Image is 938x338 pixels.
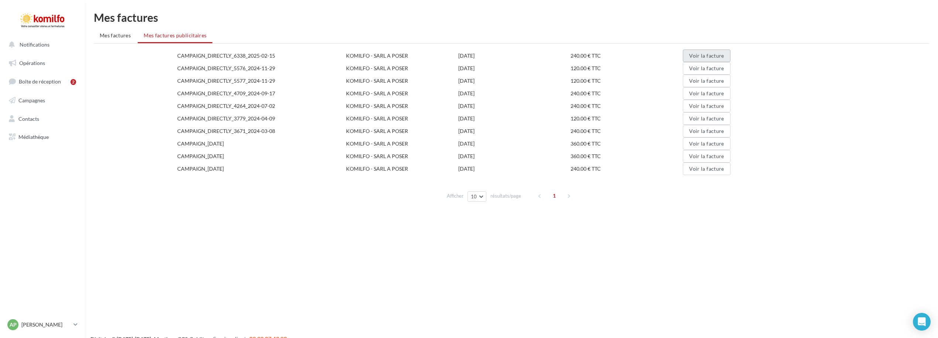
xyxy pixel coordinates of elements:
span: AP [10,321,17,328]
div: [DATE] [458,65,571,72]
div: CAMPAIGN_[DATE] [177,140,346,147]
button: Voir la facture [683,137,730,150]
h1: Mes factures [94,12,929,23]
div: CAMPAIGN_DIRECTLY_3779_2024-04-09 [177,115,346,122]
span: Médiathèque [18,134,49,140]
div: KOMILFO - SARL A POSER [346,77,458,85]
span: Opérations [19,60,45,66]
div: CAMPAIGN_DIRECTLY_4264_2024-07-02 [177,102,346,110]
div: 240.00 € TTC [571,165,683,173]
div: [DATE] [458,102,571,110]
div: CAMPAIGN_DIRECTLY_5576_2024-11-29 [177,65,346,72]
div: 240.00 € TTC [571,102,683,110]
span: Afficher [447,192,463,199]
div: [DATE] [458,115,571,122]
div: 120.00 € TTC [571,77,683,85]
span: Mes factures [100,32,131,38]
div: KOMILFO - SARL A POSER [346,127,458,135]
button: Voir la facture [683,112,730,125]
a: AP [PERSON_NAME] [6,318,79,332]
span: résultats/page [490,192,521,199]
div: 240.00 € TTC [571,52,683,59]
div: 240.00 € TTC [571,90,683,97]
button: Voir la facture [683,163,730,175]
button: Voir la facture [683,75,730,87]
div: 360.00 € TTC [571,153,683,160]
div: 240.00 € TTC [571,127,683,135]
span: 1 [548,190,560,202]
div: KOMILFO - SARL A POSER [346,153,458,160]
div: CAMPAIGN_[DATE] [177,153,346,160]
div: Open Intercom Messenger [913,313,931,331]
button: Voir la facture [683,62,730,75]
button: Voir la facture [683,87,730,100]
div: [DATE] [458,140,571,147]
div: KOMILFO - SARL A POSER [346,90,458,97]
a: Contacts [4,111,81,127]
div: 120.00 € TTC [571,115,683,122]
span: Boîte de réception [19,78,61,85]
div: KOMILFO - SARL A POSER [346,165,458,173]
div: [DATE] [458,77,571,85]
div: [DATE] [458,127,571,135]
div: CAMPAIGN_DIRECTLY_6338_2025-02-15 [177,52,346,59]
div: CAMPAIGN_DIRECTLY_3671_2024-03-08 [177,127,346,135]
div: KOMILFO - SARL A POSER [346,102,458,110]
span: 10 [471,194,477,199]
div: KOMILFO - SARL A POSER [346,52,458,59]
button: Voir la facture [683,150,730,163]
button: Voir la facture [683,100,730,112]
span: Notifications [20,41,49,48]
a: Campagnes [4,93,81,108]
button: Voir la facture [683,125,730,137]
span: Campagnes [18,97,45,103]
a: Médiathèque [4,129,81,145]
span: Contacts [18,115,39,122]
div: CAMPAIGN_DIRECTLY_5577_2024-11-29 [177,77,346,85]
div: KOMILFO - SARL A POSER [346,115,458,122]
div: KOMILFO - SARL A POSER [346,65,458,72]
p: [PERSON_NAME] [21,321,71,328]
button: Notifications [4,37,78,52]
div: CAMPAIGN_DIRECTLY_4709_2024-09-17 [177,90,346,97]
div: [DATE] [458,90,571,97]
div: [DATE] [458,165,571,173]
a: Opérations [4,55,81,71]
div: [DATE] [458,52,571,59]
div: [DATE] [458,153,571,160]
div: KOMILFO - SARL A POSER [346,140,458,147]
div: 120.00 € TTC [571,65,683,72]
div: 360.00 € TTC [571,140,683,147]
a: Boîte de réception2 [4,74,81,89]
button: 10 [468,191,486,202]
div: 2 [71,79,76,85]
button: Voir la facture [683,49,730,62]
div: CAMPAIGN_[DATE] [177,165,346,173]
